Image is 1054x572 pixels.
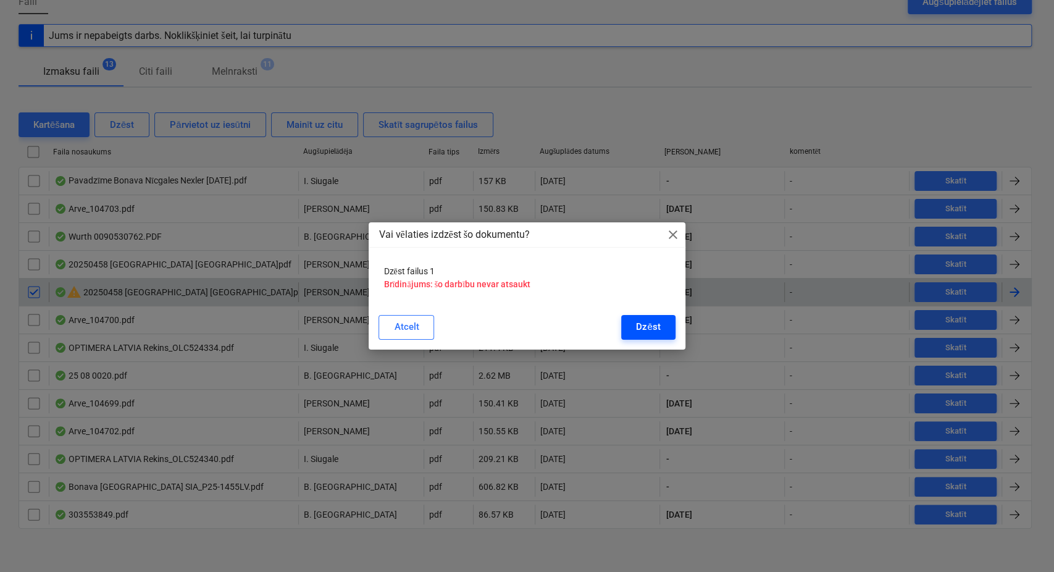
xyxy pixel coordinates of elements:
p: Brīdinājums: šo darbību nevar atsaukt [383,278,670,290]
p: Vai vēlaties izdzēst šo dokumentu? [379,227,529,242]
button: Dzēst [621,315,675,340]
div: Atcelt [394,319,419,335]
button: Atcelt [379,315,434,340]
span: close [666,227,680,242]
div: Dzēst [636,319,660,335]
p: Dzēst failus 1 [383,265,670,277]
iframe: Chat Widget [992,513,1054,572]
